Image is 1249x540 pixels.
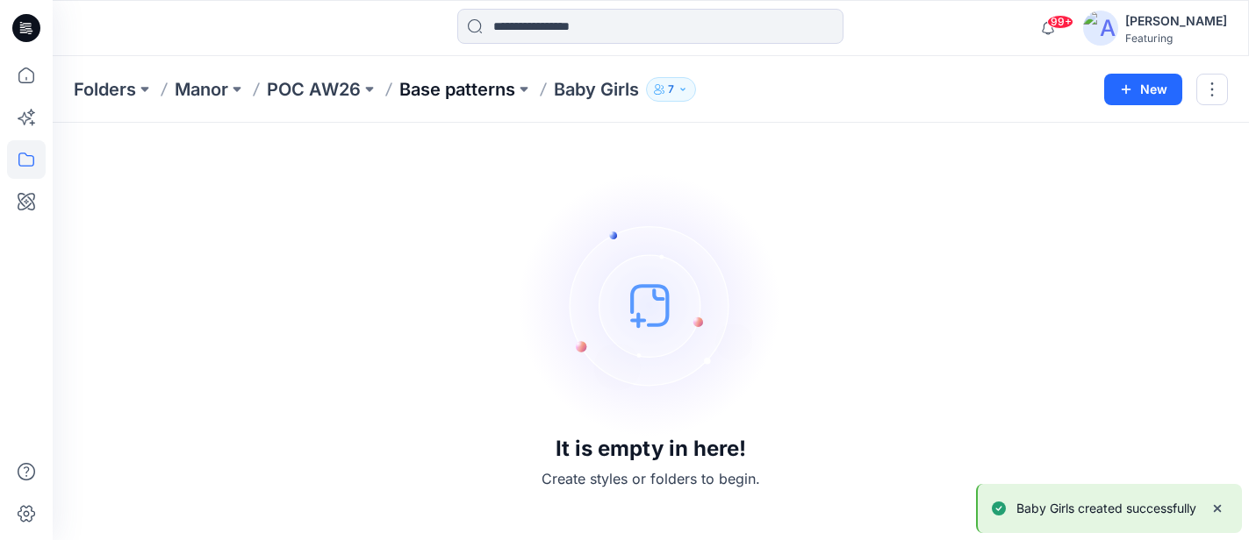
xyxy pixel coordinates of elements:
[1047,15,1073,29] span: 99+
[554,77,639,102] p: Baby Girls
[668,80,674,99] p: 7
[399,77,515,102] a: Base patterns
[1016,498,1196,519] p: Baby Girls created successfully
[1125,11,1227,32] div: [PERSON_NAME]
[646,77,696,102] button: 7
[520,174,783,437] img: empty-state-image.svg
[542,468,760,489] p: Create styles or folders to begin.
[267,77,361,102] a: POC AW26
[175,77,228,102] a: Manor
[74,77,136,102] a: Folders
[556,437,746,461] h3: It is empty in here!
[1104,74,1182,105] button: New
[1125,32,1227,45] div: Featuring
[969,477,1249,540] div: Notifications-bottom-right
[1083,11,1118,46] img: avatar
